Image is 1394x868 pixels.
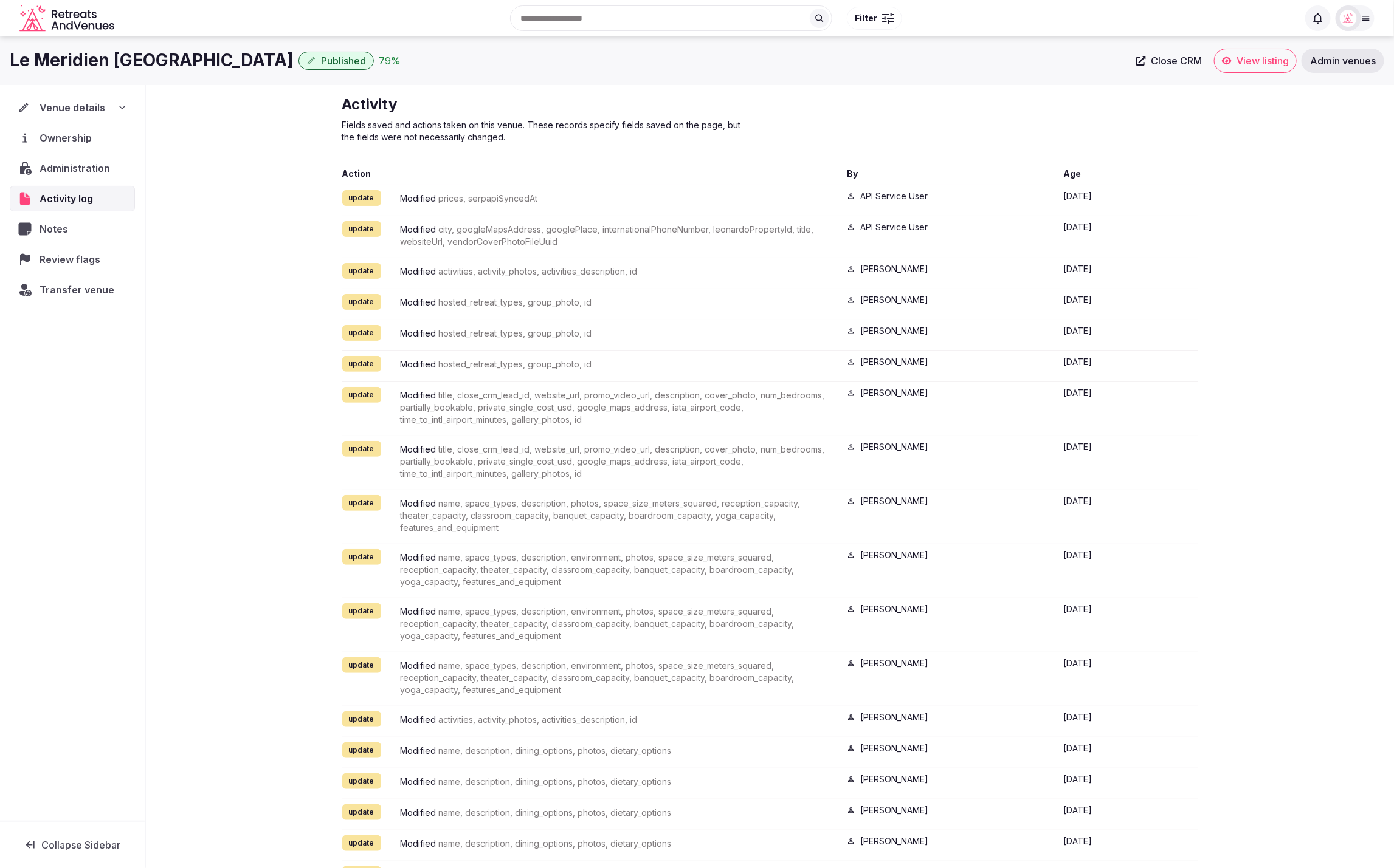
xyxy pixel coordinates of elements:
[321,55,366,67] span: Published
[10,49,294,72] h1: Le Meridien [GEOGRAPHIC_DATA]
[10,155,135,181] a: Administration
[10,125,135,151] a: Ownership
[19,5,117,32] svg: Retreats and Venues company logo
[40,161,115,176] span: Administration
[41,839,120,851] span: Collapse Sidebar
[40,131,97,145] span: Ownership
[1302,49,1384,73] a: Admin venues
[19,5,117,32] a: Visit the homepage
[1214,49,1297,73] a: View listing
[10,247,135,272] a: Review flags
[379,53,401,68] div: 79 %
[10,277,135,302] button: Transfer venue
[10,832,135,858] button: Collapse Sidebar
[40,222,73,236] span: Notes
[1151,55,1202,67] span: Close CRM
[855,12,877,24] span: Filter
[40,252,105,267] span: Review flags
[1237,55,1289,67] span: View listing
[1129,49,1209,73] a: Close CRM
[1310,55,1376,67] span: Admin venues
[847,7,902,30] button: Filter
[379,53,401,68] button: 79%
[40,282,114,297] span: Transfer venue
[40,191,98,206] span: Activity log
[10,186,135,211] a: Activity log
[298,52,374,70] button: Published
[1340,10,1357,27] img: miaceralde
[40,100,105,115] span: Venue details
[10,216,135,242] a: Notes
